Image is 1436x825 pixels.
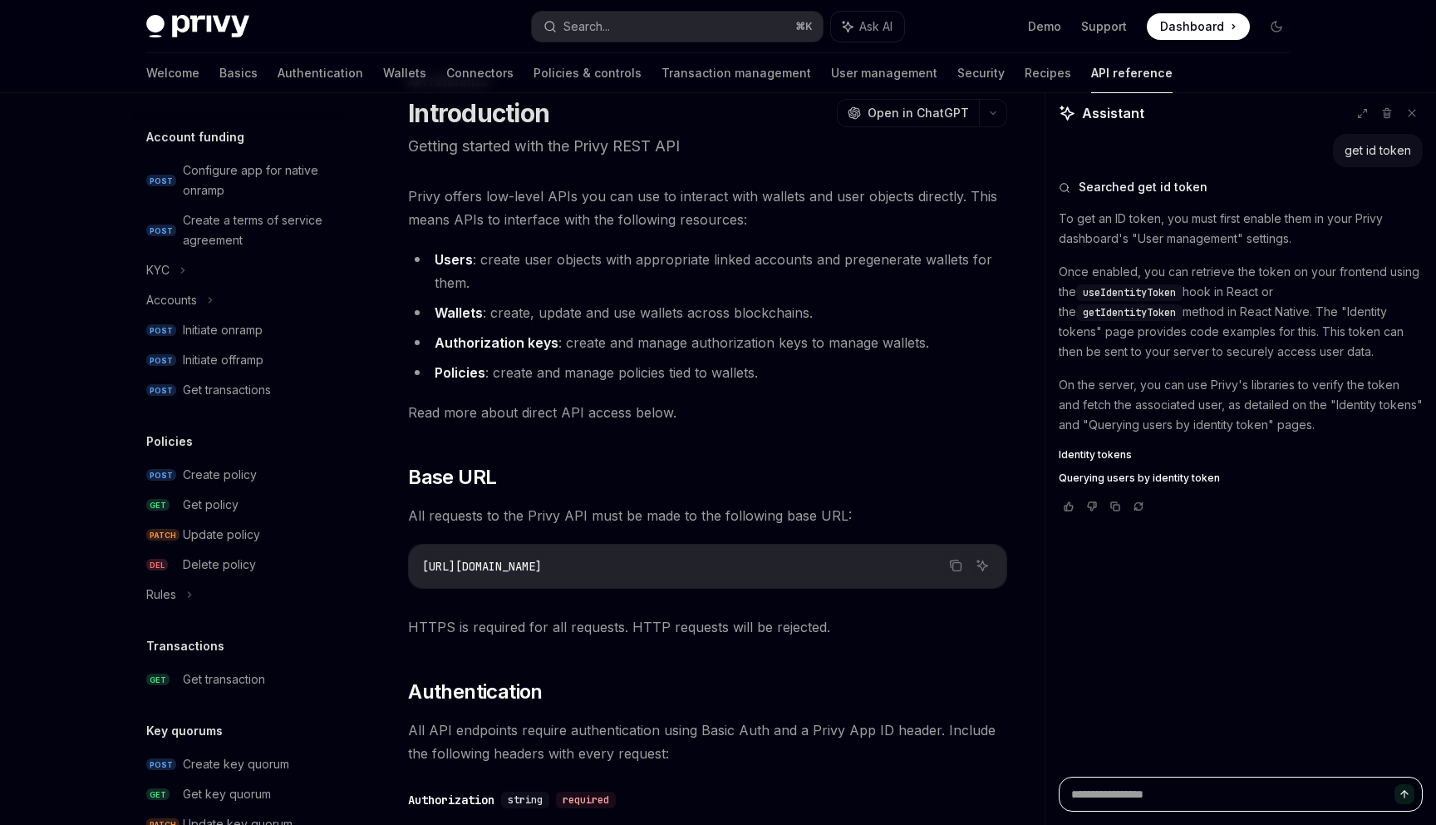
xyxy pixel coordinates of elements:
a: Identity tokens [1059,448,1423,462]
a: GETGet transaction [133,664,346,694]
a: DELDelete policy [133,550,346,580]
a: Transaction management [661,53,811,93]
span: POST [146,225,176,237]
p: On the server, you can use Privy's libraries to verify the token and fetch the associated user, a... [1059,375,1423,435]
div: Configure app for native onramp [183,161,336,200]
a: POSTCreate a terms of service agreement [133,205,346,255]
span: POST [146,175,176,187]
span: All requests to the Privy API must be made to the following base URL: [408,504,1007,527]
span: Assistant [1082,103,1144,123]
button: Toggle dark mode [1263,13,1290,40]
a: POSTInitiate onramp [133,315,346,345]
span: getIdentityToken [1083,306,1176,319]
strong: Users [435,251,473,268]
span: GET [146,788,170,801]
span: POST [146,354,176,367]
a: Support [1081,18,1127,35]
a: API reference [1091,53,1173,93]
a: POSTConfigure app for native onramp [133,156,346,205]
h5: Key quorums [146,721,223,741]
span: useIdentityToken [1083,286,1176,299]
span: Open in ChatGPT [868,105,969,121]
div: Delete policy [183,555,256,575]
a: Recipes [1025,53,1071,93]
button: Send message [1394,784,1414,804]
li: : create, update and use wallets across blockchains. [408,301,1007,324]
div: KYC [146,260,170,280]
span: string [508,793,543,807]
a: Basics [219,53,258,93]
div: Create a terms of service agreement [183,210,336,250]
span: Dashboard [1160,18,1224,35]
a: GETGet policy [133,490,346,520]
span: GET [146,674,170,686]
a: User management [831,53,937,93]
button: Search...⌘K [532,12,823,42]
a: Wallets [383,53,426,93]
strong: Policies [435,364,485,381]
div: Search... [563,17,610,37]
a: Authentication [278,53,363,93]
a: Connectors [446,53,514,93]
span: POST [146,324,176,337]
strong: Wallets [435,304,483,321]
a: Dashboard [1147,13,1250,40]
button: Searched get id token [1059,179,1423,195]
span: GET [146,499,170,511]
div: Get policy [183,495,239,515]
span: HTTPS is required for all requests. HTTP requests will be rejected. [408,615,1007,639]
span: Searched get id token [1079,179,1207,195]
a: Policies & controls [534,53,642,93]
h5: Policies [146,432,193,452]
div: Create policy [183,465,257,485]
li: : create user objects with appropriate linked accounts and pregenerate wallets for them. [408,248,1007,294]
p: Getting started with the Privy REST API [408,135,1007,158]
span: [URL][DOMAIN_NAME] [422,559,542,574]
p: To get an ID token, you must first enable them in your Privy dashboard's "User management" settings. [1059,209,1423,249]
span: ⌘ K [795,20,813,33]
span: POST [146,469,176,482]
span: POST [146,384,176,397]
div: get id token [1345,142,1411,159]
span: Privy offers low-level APIs you can use to interact with wallets and user objects directly. This ... [408,185,1007,231]
a: POSTCreate key quorum [133,749,346,779]
div: Get transactions [183,380,271,400]
div: Get transaction [183,669,265,689]
div: Initiate offramp [183,350,263,370]
button: Open in ChatGPT [837,99,979,127]
li: : create and manage policies tied to wallets. [408,361,1007,384]
a: Demo [1028,18,1061,35]
span: Authentication [408,679,543,705]
h1: Introduction [408,98,549,128]
div: Accounts [146,290,197,310]
span: Querying users by identity token [1059,472,1220,485]
span: DEL [146,559,168,571]
button: Copy the contents from the code block [945,555,966,576]
button: Ask AI [971,555,993,576]
div: Get key quorum [183,784,271,804]
button: Ask AI [831,12,904,42]
div: Rules [146,585,176,605]
strong: Authorization keys [435,334,558,351]
p: Once enabled, you can retrieve the token on your frontend using the hook in React or the method i... [1059,262,1423,362]
span: Ask AI [859,18,893,35]
div: Create key quorum [183,754,289,774]
a: POSTCreate policy [133,460,346,490]
a: POSTInitiate offramp [133,345,346,375]
div: Initiate onramp [183,320,263,340]
div: Authorization [408,792,494,808]
span: Identity tokens [1059,448,1132,462]
span: PATCH [146,529,179,541]
a: Querying users by identity token [1059,472,1423,485]
span: Read more about direct API access below. [408,401,1007,424]
img: dark logo [146,15,249,38]
li: : create and manage authorization keys to manage wallets. [408,331,1007,354]
a: GETGet key quorum [133,779,346,809]
span: POST [146,758,176,771]
a: POSTGet transactions [133,375,346,405]
h5: Account funding [146,127,244,147]
a: Welcome [146,53,199,93]
a: PATCHUpdate policy [133,520,346,550]
a: Security [957,53,1005,93]
span: All API endpoints require authentication using Basic Auth and a Privy App ID header. Include the ... [408,719,1007,765]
